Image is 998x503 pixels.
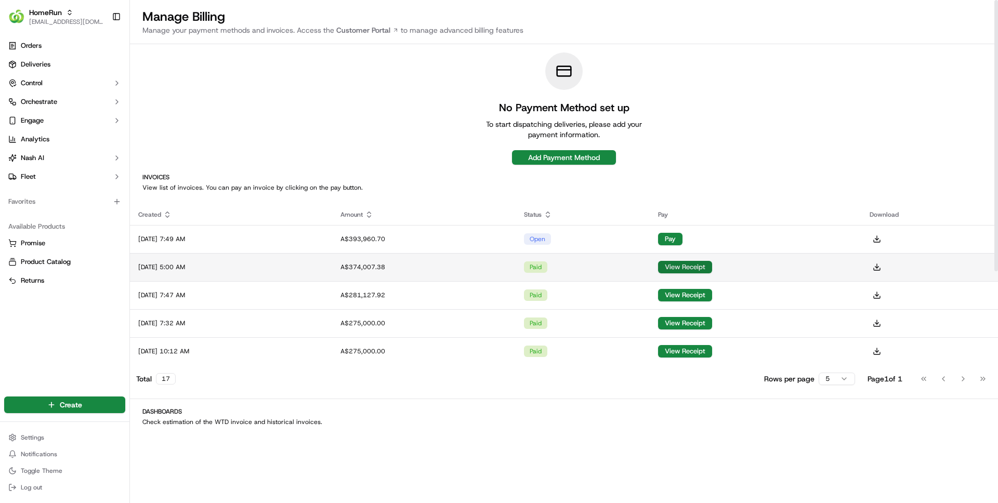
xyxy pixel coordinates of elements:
div: A$275,000.00 [340,347,507,355]
div: 💻 [88,233,96,242]
span: API Documentation [98,232,167,243]
a: Powered byPylon [73,257,126,266]
button: Add Payment Method [512,150,616,165]
div: Created [138,210,324,219]
span: Create [60,400,82,410]
div: Download [870,210,990,219]
button: Promise [4,235,125,251]
a: Returns [8,276,121,285]
span: Notifications [21,450,57,458]
span: Toggle Theme [21,467,62,475]
button: Orchestrate [4,94,125,110]
h1: Manage Billing [142,8,986,25]
div: A$281,127.92 [340,291,507,299]
p: To start dispatching deliveries, please add your payment information. [481,119,647,140]
div: Page 1 of 1 [868,374,902,384]
button: Start new chat [177,102,189,115]
a: Product Catalog [8,257,121,267]
span: Analytics [21,135,49,144]
img: Nash [10,10,31,31]
a: Promise [8,239,121,248]
span: [PERSON_NAME] [32,161,84,169]
img: Masood Aslam [10,151,27,168]
button: Create [4,396,125,413]
span: • [86,189,90,197]
span: Deliveries [21,60,50,69]
td: [DATE] 7:47 AM [130,281,332,309]
div: 📗 [10,233,19,242]
span: Fleet [21,172,36,181]
a: 📗Knowledge Base [6,228,84,247]
button: HomeRunHomeRun[EMAIL_ADDRESS][DOMAIN_NAME] [4,4,108,29]
button: Engage [4,112,125,129]
button: View Receipt [658,261,712,273]
p: Welcome 👋 [10,42,189,58]
button: Toggle Theme [4,464,125,478]
button: View Receipt [658,317,712,329]
span: Engage [21,116,44,125]
img: Abhishek Arora [10,179,27,196]
div: Past conversations [10,135,70,143]
h2: Invoices [142,173,986,181]
div: A$393,960.70 [340,235,507,243]
div: Status [524,210,641,219]
button: See all [161,133,189,145]
span: Orders [21,41,42,50]
img: HomeRun [8,8,25,25]
div: paid [524,289,547,301]
h2: Dashboards [142,407,986,416]
div: open [524,233,551,245]
a: 💻API Documentation [84,228,171,247]
span: Settings [21,433,44,442]
span: [DATE] [92,161,113,169]
button: Control [4,75,125,91]
div: Total [136,373,176,385]
div: 17 [156,373,176,385]
button: [EMAIL_ADDRESS][DOMAIN_NAME] [29,18,103,26]
div: We're available if you need us! [47,110,143,118]
img: 1736555255976-a54dd68f-1ca7-489b-9aae-adbdc363a1c4 [10,99,29,118]
div: Available Products [4,218,125,235]
div: Favorites [4,193,125,210]
img: 4281594248423_2fcf9dad9f2a874258b8_72.png [22,99,41,118]
p: Manage your payment methods and invoices. Access the to manage advanced billing features [142,25,986,35]
button: Fleet [4,168,125,185]
span: Orchestrate [21,97,57,107]
button: Notifications [4,447,125,461]
span: • [86,161,90,169]
button: Pay [658,233,682,245]
p: View list of invoices. You can pay an invoice by clicking on the pay button. [142,183,986,192]
a: Deliveries [4,56,125,73]
span: Pylon [103,258,126,266]
span: [PERSON_NAME] [32,189,84,197]
button: Nash AI [4,150,125,166]
button: View Receipt [658,345,712,358]
div: Start new chat [47,99,170,110]
p: Rows per page [764,374,815,384]
button: Log out [4,480,125,495]
div: paid [524,261,547,273]
button: HomeRun [29,7,62,18]
td: [DATE] 10:12 AM [130,337,332,365]
h1: No Payment Method set up [481,100,647,115]
img: 1736555255976-a54dd68f-1ca7-489b-9aae-adbdc363a1c4 [21,162,29,170]
p: Check estimation of the WTD invoice and historical invoices. [142,418,986,426]
div: Pay [658,210,853,219]
button: Product Catalog [4,254,125,270]
td: [DATE] 7:49 AM [130,225,332,253]
span: Log out [21,483,42,492]
div: paid [524,346,547,357]
a: Customer Portal [334,25,401,35]
span: Promise [21,239,45,248]
div: paid [524,317,547,329]
td: [DATE] 5:00 AM [130,253,332,281]
div: Amount [340,210,507,219]
span: Product Catalog [21,257,71,267]
td: [DATE] 7:32 AM [130,309,332,337]
span: Knowledge Base [21,232,80,243]
button: View Receipt [658,289,712,301]
div: A$374,007.38 [340,263,507,271]
span: Control [21,78,43,88]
